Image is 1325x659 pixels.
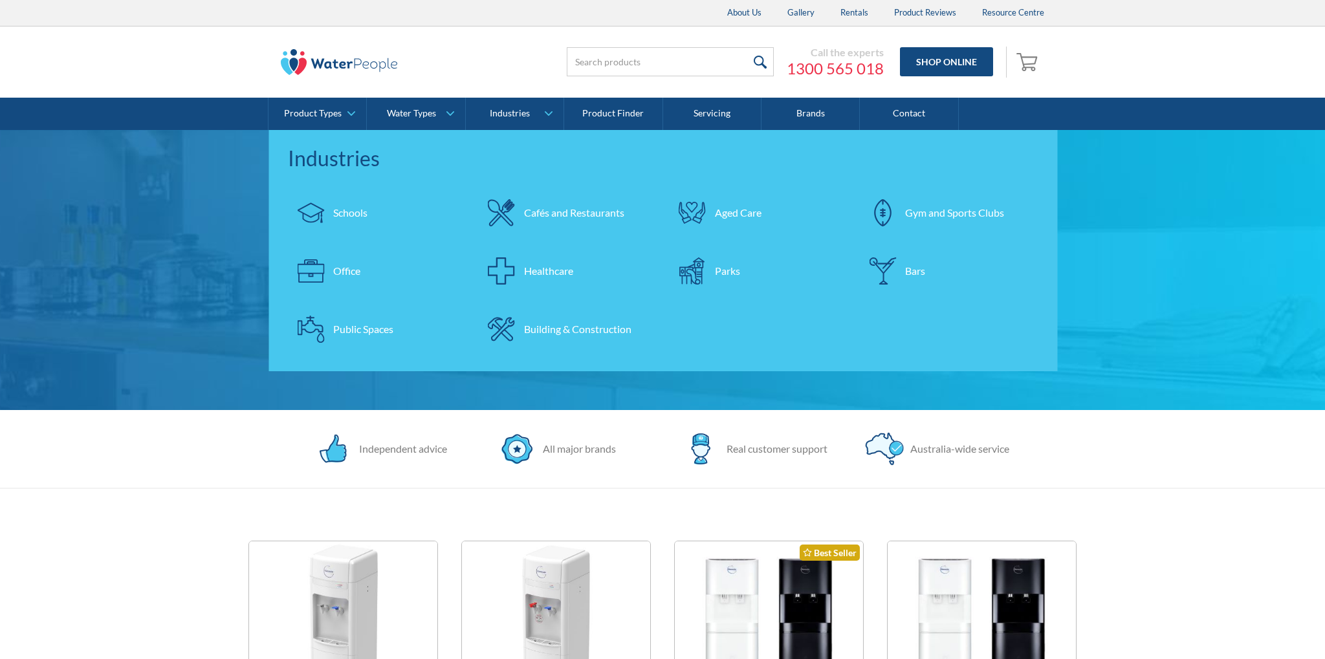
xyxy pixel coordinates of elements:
[268,98,366,130] a: Product Types
[860,190,1038,235] a: Gym and Sports Clubs
[904,441,1009,457] div: Australia-wide service
[524,263,573,279] div: Healthcare
[860,98,958,130] a: Contact
[787,59,884,78] a: 1300 565 018
[715,205,761,221] div: Aged Care
[670,190,848,235] a: Aged Care
[761,98,860,130] a: Brands
[479,190,657,235] a: Cafés and Restaurants
[288,248,466,294] a: Office
[663,98,761,130] a: Servicing
[288,190,466,235] a: Schools
[860,248,1038,294] a: Bars
[333,263,360,279] div: Office
[367,98,465,130] a: Water Types
[268,130,1057,371] nav: Industries
[281,49,397,75] img: The Water People
[284,108,342,119] div: Product Types
[564,98,662,130] a: Product Finder
[800,545,860,561] div: Best Seller
[524,321,631,337] div: Building & Construction
[567,47,774,76] input: Search products
[524,205,624,221] div: Cafés and Restaurants
[720,441,827,457] div: Real customer support
[353,441,447,457] div: Independent advice
[1016,51,1041,72] img: shopping cart
[536,441,616,457] div: All major brands
[670,248,848,294] a: Parks
[787,46,884,59] div: Call the experts
[288,307,466,352] a: Public Spaces
[900,47,993,76] a: Shop Online
[490,108,530,119] div: Industries
[333,205,367,221] div: Schools
[387,108,436,119] div: Water Types
[905,205,1004,221] div: Gym and Sports Clubs
[333,321,393,337] div: Public Spaces
[466,98,564,130] a: Industries
[715,263,740,279] div: Parks
[479,248,657,294] a: Healthcare
[905,263,925,279] div: Bars
[288,143,1038,174] div: Industries
[479,307,657,352] a: Building & Construction
[1013,47,1044,78] a: Open empty cart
